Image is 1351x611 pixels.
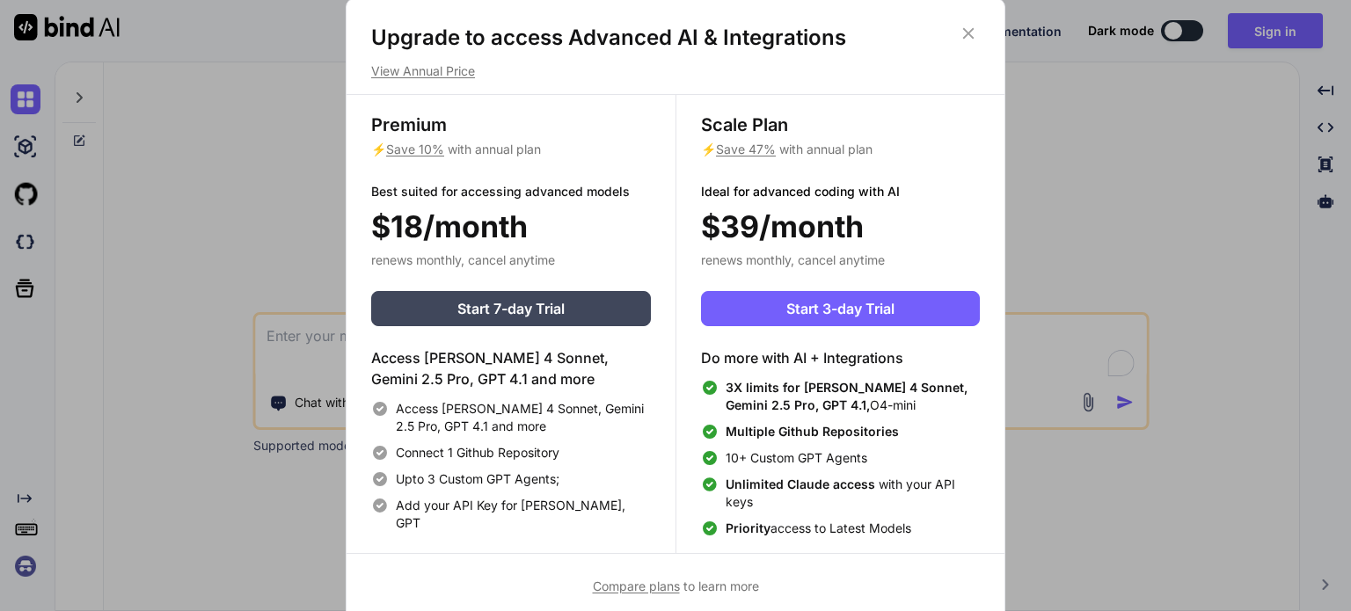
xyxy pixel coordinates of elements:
[396,400,651,435] span: Access [PERSON_NAME] 4 Sonnet, Gemini 2.5 Pro, GPT 4.1 and more
[371,291,651,326] button: Start 7-day Trial
[726,476,980,511] span: with your API keys
[396,444,559,462] span: Connect 1 Github Repository
[371,113,651,137] h3: Premium
[726,379,980,414] span: O4-mini
[701,291,980,326] button: Start 3-day Trial
[396,497,651,532] span: Add your API Key for [PERSON_NAME], GPT
[371,141,651,158] p: ⚡ with annual plan
[726,424,899,439] span: Multiple Github Repositories
[371,62,980,80] p: View Annual Price
[726,520,770,535] span: Priority
[726,449,867,467] span: 10+ Custom GPT Agents
[371,24,980,52] h1: Upgrade to access Advanced AI & Integrations
[726,476,879,491] span: Unlimited Claude access
[726,380,968,412] span: 3X limits for [PERSON_NAME] 4 Sonnet, Gemini 2.5 Pro, GPT 4.1,
[701,183,980,200] p: Ideal for advanced coding with AI
[371,183,651,200] p: Best suited for accessing advanced models
[701,141,980,158] p: ⚡ with annual plan
[371,347,651,389] h4: Access [PERSON_NAME] 4 Sonnet, Gemini 2.5 Pro, GPT 4.1 and more
[786,298,895,319] span: Start 3-day Trial
[701,252,885,267] span: renews monthly, cancel anytime
[701,204,864,249] span: $39/month
[457,298,565,319] span: Start 7-day Trial
[701,347,980,368] h4: Do more with AI + Integrations
[371,204,528,249] span: $18/month
[386,142,444,156] span: Save 10%
[396,470,559,488] span: Upto 3 Custom GPT Agents;
[593,578,680,593] span: Compare plans
[701,113,980,137] h3: Scale Plan
[593,578,759,593] span: to learn more
[371,252,555,267] span: renews monthly, cancel anytime
[726,520,911,537] span: access to Latest Models
[716,142,776,156] span: Save 47%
